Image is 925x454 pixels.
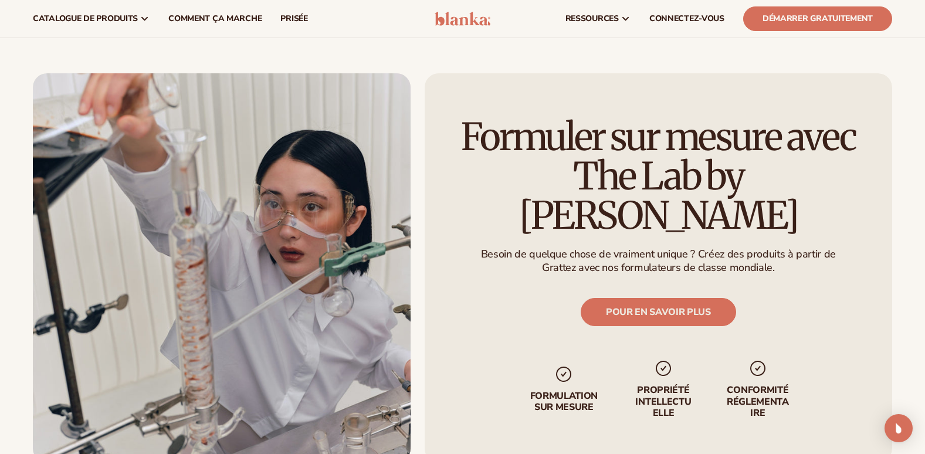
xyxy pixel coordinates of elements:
a: POUR EN SAVOIR PLUS [581,299,736,327]
img: checkmark_svg [748,360,767,378]
p: Conformité réglementaire [726,385,790,419]
p: Grattez avec nos formulateurs de classe mondiale. [481,261,836,275]
p: Besoin de quelque chose de vraiment unique ? Créez des produits à partir de [481,248,836,261]
p: Propriété intellectuelle [633,385,693,419]
div: Ouvrez Intercom Messenger [885,414,913,442]
img: checkmark_svg [654,360,673,378]
span: Comment ça marche [168,14,262,23]
span: ressources [565,14,619,23]
span: prisée [280,14,307,23]
a: Démarrer gratuitement [743,6,892,31]
span: CONNECTEZ-VOUS [649,14,724,23]
img: checkmark_svg [555,365,574,384]
span: Catalogue de produits [33,14,138,23]
h2: Formuler sur mesure avec The Lab by [PERSON_NAME] [458,117,859,236]
img: logo [435,12,490,26]
p: Formulation sur mesure [527,391,601,413]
